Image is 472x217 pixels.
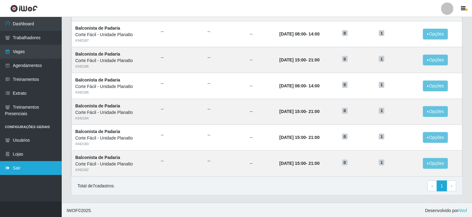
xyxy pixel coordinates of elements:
[161,132,200,138] ul: --
[279,57,306,62] time: [DATE] 15:00
[423,55,448,65] button: Opções
[342,134,348,140] span: 0
[342,160,348,166] span: 0
[279,31,320,36] strong: -
[75,31,153,38] div: Corte Fácil - Unidade Planalto
[279,161,320,166] strong: -
[208,158,242,164] ul: --
[75,109,153,116] div: Corte Fácil - Unidade Planalto
[342,30,348,36] span: 0
[451,183,452,188] span: ›
[10,5,38,12] img: CoreUI Logo
[308,83,320,88] time: 14:00
[423,81,448,91] button: Opções
[342,108,348,114] span: 0
[77,183,115,189] p: Total de 7 cadastros.
[279,31,306,36] time: [DATE] 08:00
[208,106,242,112] ul: --
[379,30,384,36] span: 1
[75,167,153,173] div: # 342182
[75,103,120,108] strong: Balconista de Padaria
[308,135,320,140] time: 21:00
[425,207,467,214] span: Desenvolvido por
[379,82,384,88] span: 1
[279,135,320,140] strong: -
[75,64,153,69] div: # 342186
[246,21,276,47] td: --
[379,134,384,140] span: 1
[75,141,153,147] div: # 342183
[161,158,200,164] ul: --
[246,125,276,151] td: --
[246,151,276,177] td: --
[75,26,120,31] strong: Balconista de Padaria
[279,161,306,166] time: [DATE] 15:00
[161,28,200,35] ul: --
[208,80,242,87] ul: --
[423,106,448,117] button: Opções
[458,208,467,213] a: iWof
[75,116,153,121] div: # 342184
[246,47,276,73] td: --
[161,80,200,87] ul: --
[437,181,447,192] a: 1
[342,82,348,88] span: 0
[308,57,320,62] time: 21:00
[279,83,320,88] strong: -
[423,158,448,169] button: Opções
[379,160,384,166] span: 1
[75,77,120,82] strong: Balconista de Padaria
[208,132,242,138] ul: --
[67,207,92,214] span: © 2025 .
[279,57,320,62] strong: -
[246,99,276,125] td: --
[75,83,153,90] div: Corte Fácil - Unidade Planalto
[342,56,348,62] span: 0
[246,73,276,99] td: --
[279,109,306,114] time: [DATE] 15:00
[423,132,448,143] button: Opções
[423,29,448,40] button: Opções
[75,135,153,141] div: Corte Fácil - Unidade Planalto
[308,161,320,166] time: 21:00
[161,54,200,61] ul: --
[75,57,153,64] div: Corte Fácil - Unidade Planalto
[379,108,384,114] span: 1
[75,155,120,160] strong: Balconista de Padaria
[308,109,320,114] time: 21:00
[208,28,242,35] ul: --
[208,54,242,61] ul: --
[428,181,437,192] a: Previous
[447,181,456,192] a: Next
[161,106,200,112] ul: --
[75,52,120,56] strong: Balconista de Padaria
[75,90,153,95] div: # 342185
[75,161,153,167] div: Corte Fácil - Unidade Planalto
[379,56,384,62] span: 1
[428,181,456,192] nav: pagination
[308,31,320,36] time: 14:00
[75,129,120,134] strong: Balconista de Padaria
[432,183,433,188] span: ‹
[279,109,320,114] strong: -
[67,208,78,213] span: IWOF
[75,38,153,43] div: # 342187
[279,135,306,140] time: [DATE] 15:00
[279,83,306,88] time: [DATE] 08:00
